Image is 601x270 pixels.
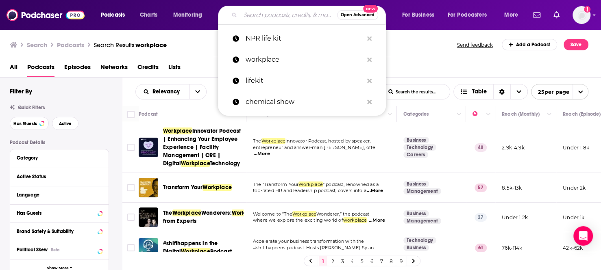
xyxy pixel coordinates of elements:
[453,84,528,99] button: Choose View
[475,184,487,192] p: 57
[442,9,499,22] button: open menu
[246,70,363,91] p: lifekit
[502,109,540,119] div: Reach (Monthly)
[140,9,157,21] span: Charts
[253,188,366,193] span: top-rated HR and leadership podcast, covers into a
[253,217,343,223] span: where we explore the exciting world of
[254,251,270,257] span: ...More
[367,188,383,194] span: ...More
[210,248,232,255] span: Podcast
[455,41,495,48] button: Send feedback
[387,256,395,266] a: 8
[544,110,554,119] button: Column Actions
[152,89,183,95] span: Relevancy
[285,138,370,144] span: Innovator Podcast, hosted by speaker,
[316,211,369,217] span: Wonderer,” the podcast
[472,89,487,95] span: Table
[135,9,162,22] a: Charts
[18,105,45,110] span: Quick Filters
[403,244,429,251] a: Business
[473,109,484,119] div: Power Score
[163,209,244,225] a: TheWorkplaceWonderers:WorkplaceLessons from Experts
[17,171,102,181] button: Active Status
[232,210,261,216] span: Workplace
[17,229,95,234] div: Brand Safety & Suitability
[454,110,464,119] button: Column Actions
[475,213,487,221] p: 27
[163,240,244,256] a: #shifthappens in the DigitalWorkplacePodcast
[173,9,202,21] span: Monitoring
[246,28,363,49] p: NPR life kit
[52,117,78,130] button: Active
[573,6,590,24] img: User Profile
[261,138,286,144] span: Workplace
[7,7,85,23] img: Podchaser - Follow, Share and Rate Podcasts
[253,181,298,187] span: The "Transform Your
[343,217,367,223] span: workplace
[10,140,109,145] p: Podcast Details
[135,84,207,99] h2: Choose List sort
[499,9,528,22] button: open menu
[502,39,557,50] a: Add a Podcast
[329,256,337,266] a: 2
[218,70,386,91] a: lifekit
[100,60,128,77] a: Networks
[348,256,356,266] a: 4
[163,210,172,216] span: The
[358,256,366,266] a: 5
[139,178,158,197] img: Transform Your Workplace
[246,91,363,112] p: chemical show
[168,60,181,77] a: Lists
[493,84,510,99] div: Sort Direction
[253,245,374,251] span: #shifthappens podcast. Hosts [PERSON_NAME] Sy an
[368,256,376,266] a: 6
[563,244,583,251] p: 42k-62k
[226,6,394,24] div: Search podcasts, credits, & more...
[94,41,167,49] a: Search Results:workplace
[483,110,493,119] button: Column Actions
[51,247,60,253] div: Beta
[17,226,102,236] button: Brand Safety & Suitability
[10,87,32,95] h2: Filter By
[448,9,487,21] span: For Podcasters
[298,181,323,187] span: Workplace
[64,60,91,77] a: Episodes
[139,207,158,227] img: The Workplace Wonderers: Workplace Lessons from Experts
[402,9,434,21] span: For Business
[240,9,337,22] input: Search podcasts, credits, & more...
[95,9,135,22] button: open menu
[17,244,102,255] button: Political SkewBeta
[17,208,102,218] button: Has Guests
[17,190,102,200] button: Language
[563,144,589,151] p: Under 1.8k
[319,256,327,266] a: 1
[57,41,84,49] h3: Podcasts
[139,238,158,257] img: #shifthappens in the Digital Workplace Podcast
[218,28,386,49] a: NPR life kit
[254,151,270,157] span: ...More
[341,13,375,17] span: Open Advanced
[475,143,487,151] p: 48
[502,144,525,151] p: 2.9k-4.9k
[253,211,292,217] span: Welcome to ”The
[246,49,363,70] p: workplace
[27,60,54,77] a: Podcasts
[181,248,210,255] span: Workplace
[163,127,192,134] span: Workplace
[337,10,378,20] button: Open AdvancedNew
[10,60,17,77] a: All
[563,214,584,221] p: Under 1k
[531,86,569,98] span: 25 per page
[403,137,429,143] a: Business
[550,8,563,22] a: Show notifications dropdown
[396,9,444,22] button: open menu
[403,181,429,187] a: Business
[163,127,244,168] a: WorkplaceInnovator Podcast | Enhancing Your Employee Experience | Facility Management | CRE | Dig...
[17,174,97,179] div: Active Status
